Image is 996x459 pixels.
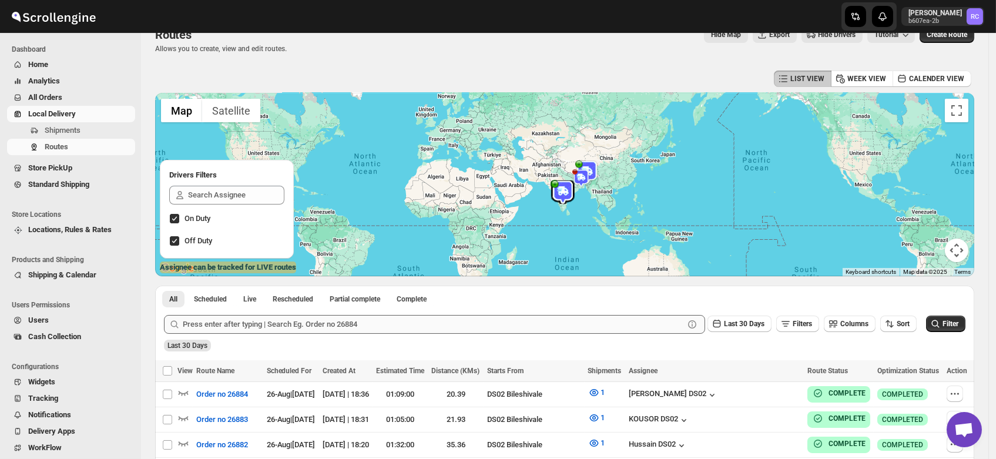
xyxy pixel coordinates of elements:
[908,18,962,25] p: b607ea-2b
[376,414,424,426] div: 01:05:00
[155,44,287,53] p: Allows you to create, view and edit routes.
[829,389,866,397] b: COMPLETE
[487,388,581,400] div: DS02 Bileshivale
[882,390,923,399] span: COMPLETED
[196,367,234,375] span: Route Name
[588,367,622,375] span: Shipments
[7,73,135,89] button: Analytics
[323,414,369,426] div: [DATE] | 18:31
[831,71,893,87] button: WEEK VIEW
[971,13,979,21] text: RC
[926,316,965,332] button: Filter
[954,269,971,275] a: Terms (opens in new tab)
[774,71,831,87] button: LIST VIEW
[846,268,896,276] button: Keyboard shortcuts
[601,438,605,447] span: 1
[7,267,135,283] button: Shipping & Calendar
[927,30,967,39] span: Create Route
[323,439,369,451] div: [DATE] | 18:20
[28,109,76,118] span: Local Delivery
[243,294,256,304] span: Live
[28,93,62,102] span: All Orders
[189,435,255,454] button: Order no 26882
[12,300,135,310] span: Users Permissions
[487,439,581,451] div: DS02 Bileshivale
[753,26,797,43] button: Export
[432,388,480,400] div: 20.39
[189,385,255,404] button: Order no 26884
[397,294,427,304] span: Complete
[880,316,917,332] button: Sort
[711,30,741,39] span: Hide Map
[7,440,135,456] button: WorkFlow
[874,31,898,39] span: Tutorial
[185,214,210,223] span: On Duty
[161,99,202,122] button: Show street map
[7,407,135,423] button: Notifications
[330,294,380,304] span: Partial complete
[376,439,424,451] div: 01:32:00
[376,367,424,375] span: Estimated Time
[7,390,135,407] button: Tracking
[947,412,982,447] a: Open chat
[160,262,296,273] label: Assignee can be tracked for LIVE routes
[28,332,81,341] span: Cash Collection
[183,315,684,334] input: Press enter after typing | Search Eg. Order no 26884
[882,415,923,424] span: COMPLETED
[12,45,135,54] span: Dashboard
[901,7,984,26] button: User menu
[28,443,62,452] span: WorkFlow
[376,388,424,400] div: 01:09:00
[943,320,958,328] span: Filter
[323,367,356,375] span: Created At
[194,294,227,304] span: Scheduled
[188,186,284,205] input: Search Assignee
[7,89,135,106] button: All Orders
[945,99,968,122] button: Toggle fullscreen view
[704,26,748,43] button: Map action label
[45,126,81,135] span: Shipments
[7,312,135,329] button: Users
[7,122,135,139] button: Shipments
[28,394,58,403] span: Tracking
[167,341,207,350] span: Last 30 Days
[581,408,612,427] button: 1
[28,180,89,189] span: Standard Shipping
[12,210,135,219] span: Store Locations
[185,236,212,245] span: Off Duty
[196,414,248,426] span: Order no 26883
[28,225,112,234] span: Locations, Rules & Rates
[629,389,718,401] button: [PERSON_NAME] DS02
[432,367,480,375] span: Distance (KMs)
[812,387,866,399] button: COMPLETE
[7,423,135,440] button: Delivery Apps
[893,71,971,87] button: CALENDER VIEW
[629,367,658,375] span: Assignee
[947,367,967,375] span: Action
[28,377,55,386] span: Widgets
[812,438,866,450] button: COMPLETE
[196,388,248,400] span: Order no 26884
[28,316,49,324] span: Users
[202,99,260,122] button: Show satellite imagery
[432,414,480,426] div: 21.93
[177,367,193,375] span: View
[267,440,316,449] span: 26-Aug | [DATE]
[487,367,524,375] span: Starts From
[323,388,369,400] div: [DATE] | 18:36
[920,26,974,43] button: Create Route
[581,434,612,453] button: 1
[903,269,947,275] span: Map data ©2025
[7,139,135,155] button: Routes
[867,26,915,43] button: Tutorial
[169,294,177,304] span: All
[769,30,790,39] span: Export
[840,320,868,328] span: Columns
[7,222,135,238] button: Locations, Rules & Rates
[824,316,876,332] button: Columns
[793,320,812,328] span: Filters
[909,74,964,83] span: CALENDER VIEW
[818,30,856,39] span: Hide Drivers
[7,374,135,390] button: Widgets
